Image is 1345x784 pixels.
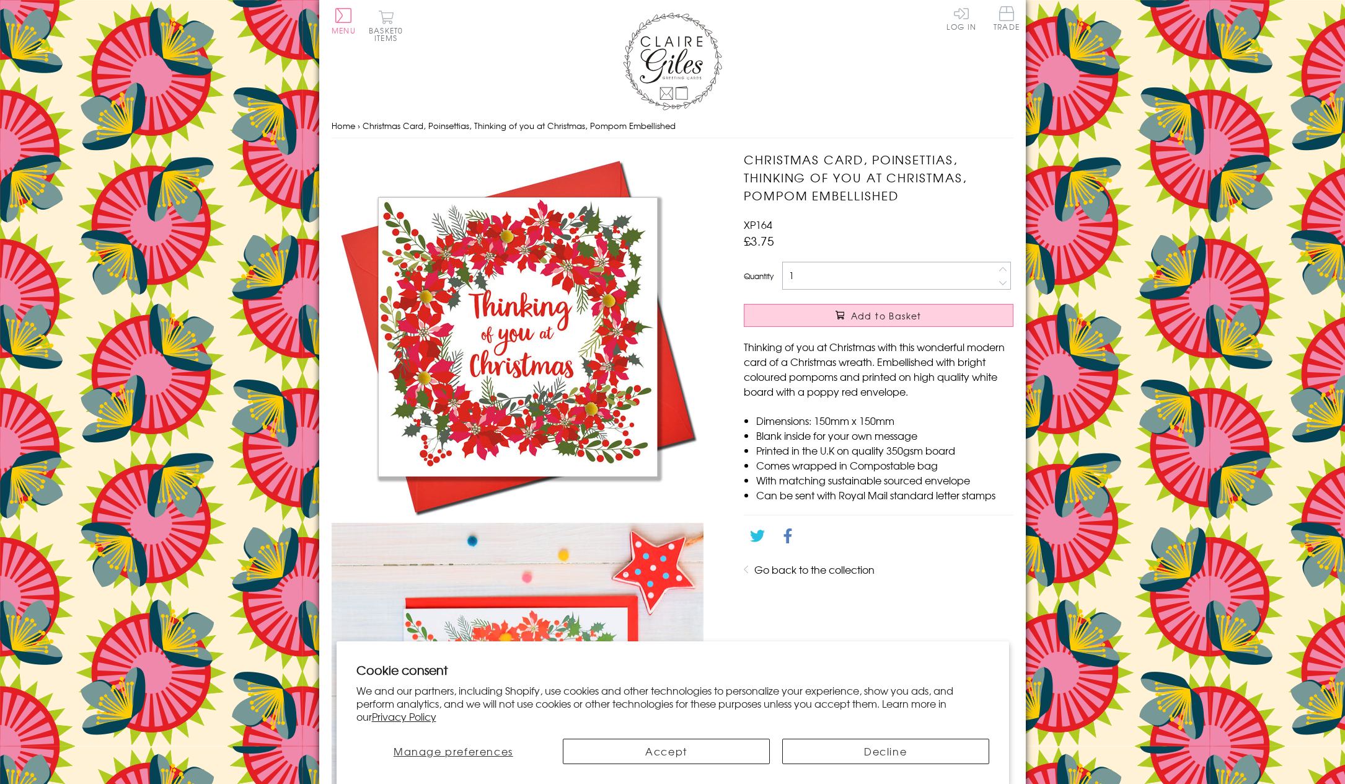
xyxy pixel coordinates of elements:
[744,217,772,232] span: XP164
[754,562,875,577] a: Go back to the collection
[332,120,355,131] a: Home
[756,473,1013,488] li: With matching sustainable sourced envelope
[563,739,770,764] button: Accept
[994,6,1020,30] span: Trade
[369,10,403,42] button: Basket0 items
[363,120,676,131] span: Christmas Card, Poinsettias, Thinking of you at Christmas, Pompom Embellished
[374,25,403,43] span: 0 items
[946,6,976,30] a: Log In
[994,6,1020,33] a: Trade
[332,151,703,523] img: Christmas Card, Poinsettias, Thinking of you at Christmas, Pompom Embellished
[744,304,1013,327] button: Add to Basket
[782,739,989,764] button: Decline
[756,428,1013,443] li: Blank inside for your own message
[756,458,1013,473] li: Comes wrapped in Compostable bag
[756,413,1013,428] li: Dimensions: 150mm x 150mm
[756,443,1013,458] li: Printed in the U.K on quality 350gsm board
[332,8,356,34] button: Menu
[358,120,360,131] span: ›
[372,709,436,724] a: Privacy Policy
[744,339,1013,399] p: Thinking of you at Christmas with this wonderful modern card of a Christmas wreath. Embellished w...
[851,310,922,322] span: Add to Basket
[744,151,1013,204] h1: Christmas Card, Poinsettias, Thinking of you at Christmas, Pompom Embellished
[356,739,551,764] button: Manage preferences
[744,232,774,249] span: £3.75
[623,12,722,110] img: Claire Giles Greetings Cards
[356,661,989,679] h2: Cookie consent
[744,270,774,282] label: Quantity
[394,744,513,759] span: Manage preferences
[332,114,1013,139] nav: breadcrumbs
[756,488,1013,502] li: Can be sent with Royal Mail standard letter stamps
[356,684,989,723] p: We and our partners, including Shopify, use cookies and other technologies to personalize your ex...
[332,25,356,36] span: Menu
